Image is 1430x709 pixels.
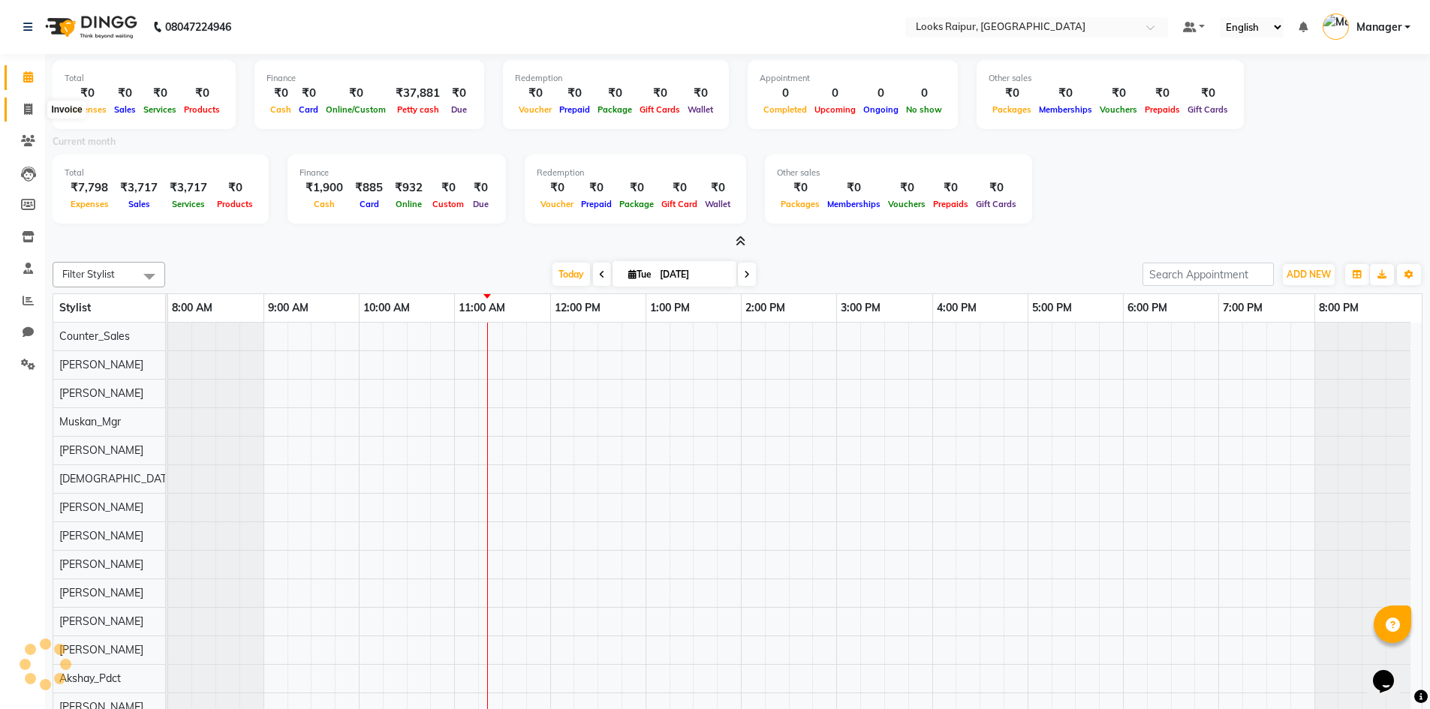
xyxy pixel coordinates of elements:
span: Upcoming [811,104,860,115]
div: Total [65,167,257,179]
a: 12:00 PM [551,297,604,319]
img: logo [38,6,141,48]
span: [PERSON_NAME] [59,358,143,371]
a: 10:00 AM [360,297,414,319]
span: Package [616,199,658,209]
div: Invoice [47,101,86,119]
span: [PERSON_NAME] [59,557,143,571]
a: 9:00 AM [264,297,312,319]
a: 6:00 PM [1124,297,1171,319]
label: Current month [53,135,116,149]
span: Due [469,199,492,209]
span: Card [295,104,322,115]
iframe: chat widget [1367,649,1415,694]
span: [PERSON_NAME] [59,614,143,628]
div: ₹3,717 [114,179,164,197]
span: Filter Stylist [62,268,115,280]
div: Finance [300,167,494,179]
div: ₹0 [555,85,594,102]
span: Muskan_Mgr [59,415,121,428]
div: ₹0 [429,179,468,197]
div: ₹0 [972,179,1020,197]
span: Ongoing [860,104,902,115]
div: Finance [266,72,472,85]
span: Memberships [823,199,884,209]
div: ₹885 [349,179,389,197]
span: Sales [110,104,140,115]
span: Cash [266,104,295,115]
span: Petty cash [393,104,443,115]
a: 3:00 PM [837,297,884,319]
span: Expenses [67,199,113,209]
div: ₹0 [658,179,701,197]
span: Card [356,199,383,209]
div: ₹0 [701,179,734,197]
div: ₹0 [594,85,636,102]
span: [PERSON_NAME] [59,529,143,542]
span: Wallet [684,104,717,115]
div: ₹0 [295,85,322,102]
span: Online/Custom [322,104,390,115]
div: ₹0 [468,179,494,197]
span: No show [902,104,946,115]
div: Redemption [537,167,734,179]
a: 8:00 PM [1315,297,1362,319]
div: ₹0 [929,179,972,197]
span: [PERSON_NAME] [59,643,143,656]
span: Custom [429,199,468,209]
div: ₹0 [577,179,616,197]
a: 11:00 AM [455,297,509,319]
span: Prepaid [577,199,616,209]
div: ₹0 [823,179,884,197]
a: 1:00 PM [646,297,694,319]
span: [PERSON_NAME] [59,586,143,599]
span: Package [594,104,636,115]
div: ₹0 [322,85,390,102]
div: ₹0 [110,85,140,102]
a: 4:00 PM [933,297,980,319]
div: 0 [811,85,860,102]
span: Packages [989,104,1035,115]
span: Akshay_Pdct [59,671,121,685]
span: [DEMOGRAPHIC_DATA] [59,472,176,485]
span: Online [392,199,426,209]
div: ₹0 [1096,85,1141,102]
div: ₹37,881 [390,85,446,102]
span: Tue [625,269,655,280]
div: ₹0 [140,85,180,102]
img: Manager [1323,14,1349,40]
a: 5:00 PM [1028,297,1076,319]
div: ₹0 [180,85,224,102]
span: Today [552,263,590,286]
div: ₹0 [1035,85,1096,102]
span: Vouchers [1096,104,1141,115]
span: Memberships [1035,104,1096,115]
span: Sales [125,199,154,209]
span: Gift Cards [636,104,684,115]
div: ₹0 [515,85,555,102]
span: Services [168,199,209,209]
div: ₹0 [1184,85,1232,102]
div: 0 [902,85,946,102]
span: Packages [777,199,823,209]
div: Other sales [777,167,1020,179]
span: Prepaids [1141,104,1184,115]
span: Cash [310,199,339,209]
a: 7:00 PM [1219,297,1266,319]
div: ₹0 [266,85,295,102]
div: ₹0 [884,179,929,197]
div: ₹7,798 [65,179,114,197]
b: 08047224946 [165,6,231,48]
div: Redemption [515,72,717,85]
span: [PERSON_NAME] [59,500,143,514]
span: Vouchers [884,199,929,209]
span: Due [447,104,471,115]
div: ₹1,900 [300,179,349,197]
div: Appointment [760,72,946,85]
div: ₹0 [616,179,658,197]
div: ₹0 [989,85,1035,102]
span: Completed [760,104,811,115]
span: Voucher [515,104,555,115]
span: ADD NEW [1287,269,1331,280]
span: [PERSON_NAME] [59,386,143,400]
